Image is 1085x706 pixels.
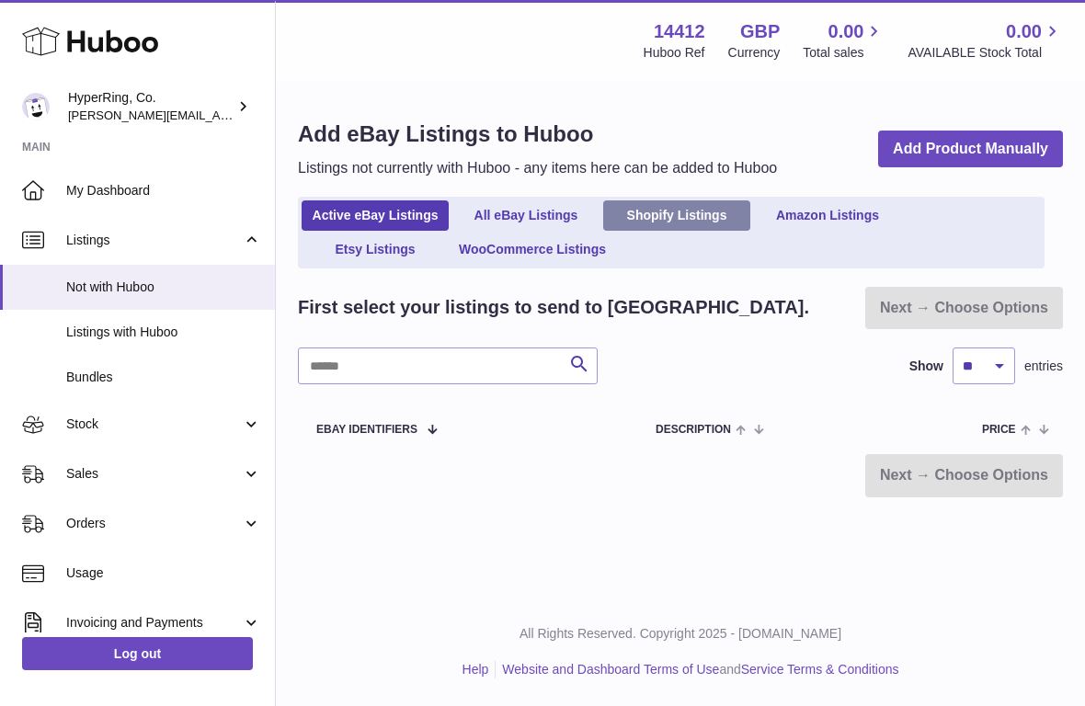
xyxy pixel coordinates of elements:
a: Service Terms & Conditions [741,662,899,677]
a: Shopify Listings [603,200,750,231]
span: Listings [66,232,242,249]
span: Sales [66,465,242,483]
a: 0.00 Total sales [803,19,885,62]
a: Etsy Listings [302,234,449,265]
span: Not with Huboo [66,279,261,296]
div: HyperRing, Co. [68,89,234,124]
img: yoonil.choi@hyperring.co [22,93,50,120]
a: Log out [22,637,253,670]
span: [PERSON_NAME][EMAIL_ADDRESS][DOMAIN_NAME] [68,108,369,122]
h1: Add eBay Listings to Huboo [298,120,777,149]
span: Usage [66,564,261,582]
a: Amazon Listings [754,200,901,231]
span: entries [1024,358,1063,375]
span: AVAILABLE Stock Total [908,44,1063,62]
span: eBay Identifiers [316,424,417,436]
strong: GBP [740,19,780,44]
a: Help [463,662,489,677]
span: 0.00 [828,19,864,44]
span: 0.00 [1006,19,1042,44]
span: Invoicing and Payments [66,614,242,632]
a: All eBay Listings [452,200,600,231]
p: All Rights Reserved. Copyright 2025 - [DOMAIN_NAME] [291,625,1070,643]
a: Active eBay Listings [302,200,449,231]
a: 0.00 AVAILABLE Stock Total [908,19,1063,62]
li: and [496,661,898,678]
label: Show [909,358,943,375]
a: WooCommerce Listings [452,234,612,265]
span: Listings with Huboo [66,324,261,341]
div: Currency [728,44,781,62]
a: Add Product Manually [878,131,1063,168]
h2: First select your listings to send to [GEOGRAPHIC_DATA]. [298,295,809,320]
strong: 14412 [654,19,705,44]
span: My Dashboard [66,182,261,199]
span: Description [656,424,731,436]
p: Listings not currently with Huboo - any items here can be added to Huboo [298,158,777,178]
span: Bundles [66,369,261,386]
div: Huboo Ref [644,44,705,62]
a: Website and Dashboard Terms of Use [502,662,719,677]
span: Total sales [803,44,885,62]
span: Orders [66,515,242,532]
span: Stock [66,416,242,433]
span: Price [982,424,1016,436]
